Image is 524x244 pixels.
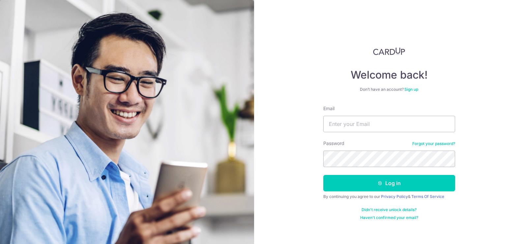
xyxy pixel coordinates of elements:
[323,87,455,92] div: Don’t have an account?
[412,141,455,146] a: Forgot your password?
[323,140,344,147] label: Password
[323,175,455,191] button: Log in
[323,116,455,132] input: Enter your Email
[323,194,455,199] div: By continuing you agree to our &
[362,207,417,212] a: Didn't receive unlock details?
[360,215,418,220] a: Haven't confirmed your email?
[323,105,335,112] label: Email
[411,194,444,199] a: Terms Of Service
[323,68,455,82] h4: Welcome back!
[381,194,408,199] a: Privacy Policy
[404,87,418,92] a: Sign up
[373,47,405,55] img: CardUp Logo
